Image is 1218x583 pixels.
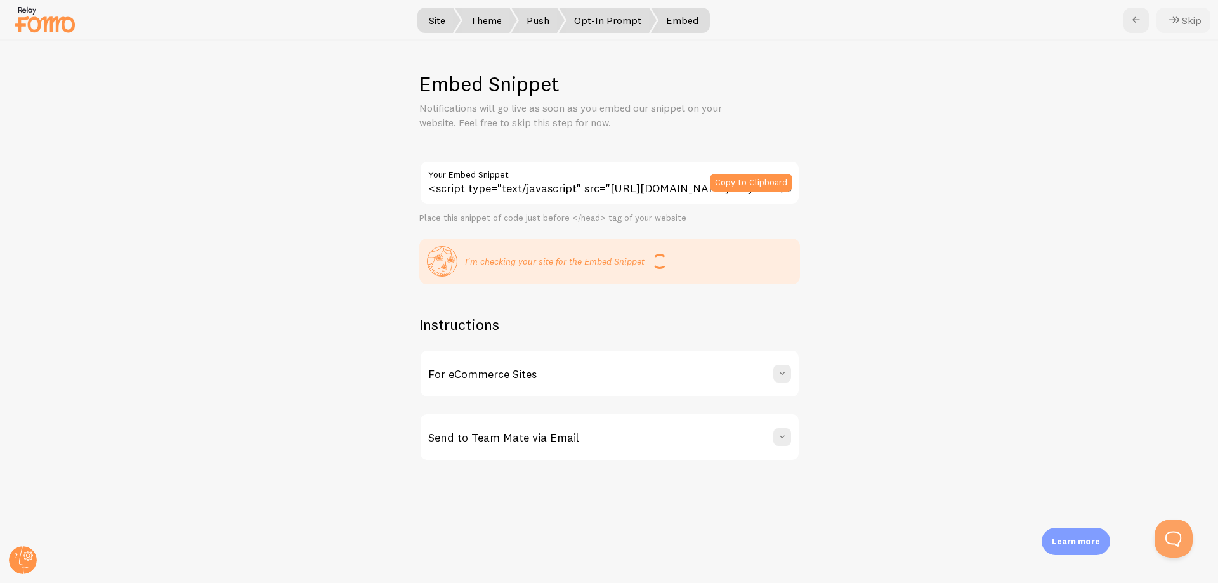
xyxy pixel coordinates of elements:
[1052,535,1100,547] p: Learn more
[710,174,792,192] button: Copy to Clipboard
[419,160,800,182] label: Your Embed Snippet
[419,213,800,224] div: Place this snippet of code just before </head> tag of your website
[419,315,800,334] h2: Instructions
[1042,528,1110,555] div: Learn more
[419,101,724,130] p: Notifications will go live as soon as you embed our snippet on your website. Feel free to skip th...
[428,430,579,445] h3: Send to Team Mate via Email
[13,3,77,36] img: fomo-relay-logo-orange.svg
[419,71,800,97] h1: Embed Snippet
[428,367,537,381] h3: For eCommerce Sites
[465,255,645,268] p: I'm checking your site for the Embed Snippet
[1155,520,1193,558] iframe: Help Scout Beacon - Open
